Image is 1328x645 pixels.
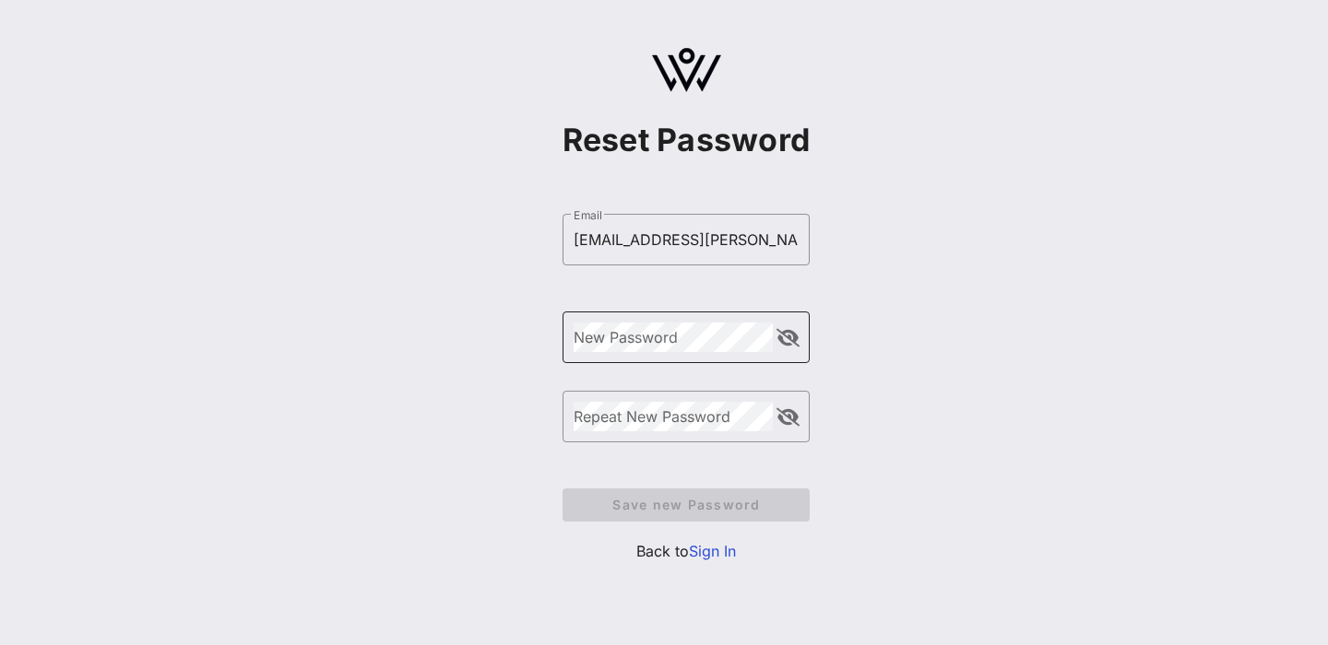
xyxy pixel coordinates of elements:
[652,48,721,92] img: logo.svg
[574,208,602,222] label: Email
[563,540,811,562] p: Back to
[777,408,800,427] button: append icon
[689,542,736,560] a: Sign In
[563,122,811,158] h1: Reset Password
[777,329,800,347] button: append icon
